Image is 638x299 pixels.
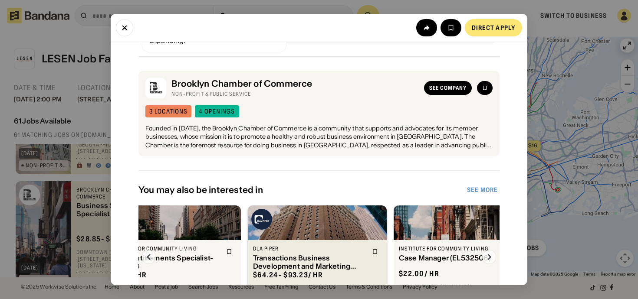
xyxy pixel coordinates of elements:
[467,187,498,193] div: See more
[116,19,133,36] button: Close
[399,283,527,290] div: Cypress Hills · [US_STATE]
[107,245,221,252] div: Institute For Community Living
[149,108,187,114] div: 3 locations
[399,254,513,262] div: Case Manager (EL532506)
[171,78,419,89] div: Brooklyn Chamber of Commerce
[253,270,323,279] div: $ 64.24 - $93.23 / hr
[482,250,496,264] img: Right Arrow
[138,185,465,195] div: You may also be interested in
[145,78,166,98] img: Brooklyn Chamber of Commerce logo
[199,108,235,114] div: 4 openings
[253,254,367,270] div: Transactions Business Development and Marketing Manager - Capital Markets and Public Company Advi...
[253,245,367,252] div: DLA Piper
[171,91,419,97] div: Non-Profit & Public Service
[472,25,515,31] div: Direct Apply
[251,209,272,230] img: DLA Piper logo
[399,245,513,252] div: Institute For Community Living
[399,269,439,278] div: $ 22.00 / hr
[253,285,381,292] div: [GEOGRAPHIC_DATA] · [US_STATE]
[107,285,236,292] div: East [US_STATE] · [US_STATE]
[107,254,221,270] div: Billing-Entitlements Specialist-11552503
[145,124,493,150] div: Founded in [DATE], the Brooklyn Chamber of Commerce is a community that supports and advocates fo...
[429,85,467,91] div: See company
[142,250,156,264] img: Left Arrow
